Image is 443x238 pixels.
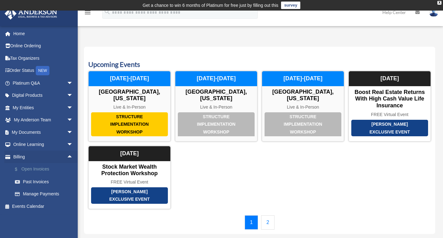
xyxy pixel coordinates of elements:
div: close [437,1,441,5]
a: Manage Payments [9,188,82,200]
a: menu [84,11,91,16]
img: User Pic [429,8,438,17]
a: Home [4,27,82,40]
h3: Upcoming Events [88,60,431,69]
div: [DATE]-[DATE] [89,71,170,86]
a: Tax Organizers [4,52,82,64]
div: [PERSON_NAME] Exclusive Event [351,120,428,136]
div: [GEOGRAPHIC_DATA], [US_STATE] [175,89,257,102]
a: My Documentsarrow_drop_down [4,126,82,138]
a: Platinum Q&Aarrow_drop_down [4,77,82,89]
div: Structure Implementation Workshop [91,112,168,137]
div: [DATE] [349,71,431,86]
div: Live & In-Person [262,105,344,110]
a: My Entitiesarrow_drop_down [4,101,82,114]
div: [DATE] [89,146,170,161]
div: Stock Market Wealth Protection Workshop [89,164,170,177]
div: FREE Virtual Event [89,180,170,185]
div: Live & In-Person [175,105,257,110]
a: Past Invoices [9,175,82,188]
div: [DATE]-[DATE] [175,71,257,86]
div: [DATE]-[DATE] [262,71,344,86]
a: survey [281,2,300,9]
a: Online Learningarrow_drop_down [4,138,82,151]
div: Live & In-Person [89,105,170,110]
a: Order StatusNEW [4,64,82,77]
a: Structure Implementation Workshop [GEOGRAPHIC_DATA], [US_STATE] Live & In-Person [DATE]-[DATE] [88,71,171,142]
a: [PERSON_NAME] Exclusive Event Stock Market Wealth Protection Workshop FREE Virtual Event [DATE] [88,146,171,209]
a: $Open Invoices [9,163,82,176]
div: [GEOGRAPHIC_DATA], [US_STATE] [89,89,170,102]
span: arrow_drop_down [67,101,79,114]
span: arrow_drop_down [67,89,79,102]
a: Billingarrow_drop_up [4,151,82,163]
a: Online Ordering [4,40,82,52]
div: Structure Implementation Workshop [178,112,255,137]
a: My Anderson Teamarrow_drop_down [4,114,82,126]
div: Boost Real Estate Returns with High Cash Value Life Insurance [349,89,431,109]
span: arrow_drop_down [67,126,79,139]
div: [PERSON_NAME] Exclusive Event [91,187,168,204]
div: FREE Virtual Event [349,112,431,117]
a: 2 [261,215,275,230]
i: menu [84,9,91,16]
a: [PERSON_NAME] Exclusive Event Boost Real Estate Returns with High Cash Value Life Insurance FREE ... [348,71,431,142]
a: 1 [245,215,258,230]
span: arrow_drop_up [67,151,79,163]
i: search [104,8,111,15]
img: Anderson Advisors Platinum Portal [3,7,59,20]
span: arrow_drop_down [67,77,79,90]
div: Structure Implementation Workshop [265,112,341,137]
a: Events Calendar [4,200,79,212]
div: NEW [36,66,49,75]
div: [GEOGRAPHIC_DATA], [US_STATE] [262,89,344,102]
a: Structure Implementation Workshop [GEOGRAPHIC_DATA], [US_STATE] Live & In-Person [DATE]-[DATE] [262,71,344,142]
a: Digital Productsarrow_drop_down [4,89,82,102]
span: arrow_drop_down [67,138,79,151]
a: Structure Implementation Workshop [GEOGRAPHIC_DATA], [US_STATE] Live & In-Person [DATE]-[DATE] [175,71,257,142]
div: Get a chance to win 6 months of Platinum for free just by filling out this [143,2,279,9]
span: arrow_drop_down [67,114,79,127]
span: $ [18,166,21,173]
